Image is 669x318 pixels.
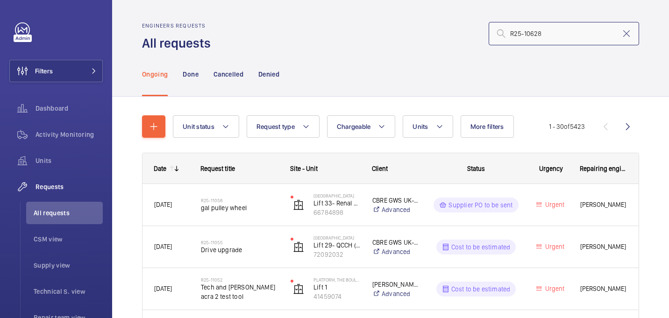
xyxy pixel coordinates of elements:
[372,196,419,205] p: CBRE GWS UK- [GEOGRAPHIC_DATA] ([GEOGRAPHIC_DATA])
[313,193,360,198] p: [GEOGRAPHIC_DATA]
[183,123,214,130] span: Unit status
[154,285,172,292] span: [DATE]
[580,165,627,172] span: Repairing engineer
[313,292,360,301] p: 41459074
[313,235,360,240] p: [GEOGRAPHIC_DATA]
[372,165,388,172] span: Client
[36,156,103,165] span: Units
[173,115,239,138] button: Unit status
[183,70,198,79] p: Done
[413,123,428,130] span: Units
[403,115,453,138] button: Units
[34,208,103,218] span: All requests
[214,70,243,79] p: Cancelled
[372,247,419,256] a: Advanced
[461,115,514,138] button: More filters
[543,201,564,208] span: Urgent
[313,198,360,208] p: Lift 33- Renal Building (LH) Building 555
[580,283,627,294] span: [PERSON_NAME]
[470,123,504,130] span: More filters
[35,66,53,76] span: Filters
[448,200,512,210] p: Supplier PO to be sent
[200,165,235,172] span: Request title
[247,115,320,138] button: Request type
[201,277,278,283] h2: R25-11052
[313,208,360,217] p: 66784898
[489,22,639,45] input: Search by request number or quote number
[539,165,563,172] span: Urgency
[201,245,278,254] span: Drive upgrade
[154,243,172,250] span: [DATE]
[293,199,304,211] img: elevator.svg
[372,289,419,298] a: Advanced
[337,123,371,130] span: Chargeable
[256,123,295,130] span: Request type
[313,250,360,259] p: 72092032
[372,280,419,289] p: [PERSON_NAME] Limited: Platform, The Boulevard
[290,165,318,172] span: Site - Unit
[154,165,166,172] div: Date
[313,283,360,292] p: Lift 1
[9,60,103,82] button: Filters
[451,284,511,294] p: Cost to be estimated
[372,205,419,214] a: Advanced
[201,198,278,203] h2: R25-11056
[201,203,278,212] span: gal pulley wheel
[580,199,627,210] span: [PERSON_NAME]
[36,130,103,139] span: Activity Monitoring
[543,243,564,250] span: Urgent
[549,123,585,130] span: 1 - 30 5423
[154,201,172,208] span: [DATE]
[293,283,304,295] img: elevator.svg
[36,104,103,113] span: Dashboard
[313,240,360,250] p: Lift 29- QCCH (RH) Building 101]
[201,240,278,245] h2: R25-11055
[34,234,103,244] span: CSM view
[327,115,396,138] button: Chargeable
[564,123,570,130] span: of
[451,242,511,252] p: Cost to be estimated
[467,165,485,172] span: Status
[313,277,360,283] p: Platform, The Boulevard
[293,241,304,253] img: elevator.svg
[142,35,216,52] h1: All requests
[372,238,419,247] p: CBRE GWS UK- [GEOGRAPHIC_DATA] ([GEOGRAPHIC_DATA])
[34,287,103,296] span: Technical S. view
[543,285,564,292] span: Urgent
[142,22,216,29] h2: Engineers requests
[36,182,103,191] span: Requests
[34,261,103,270] span: Supply view
[580,241,627,252] span: [PERSON_NAME]
[258,70,279,79] p: Denied
[201,283,278,301] span: Tech and [PERSON_NAME] acra 2 test tool
[142,70,168,79] p: Ongoing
